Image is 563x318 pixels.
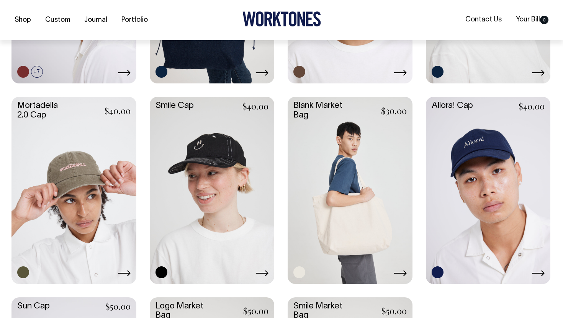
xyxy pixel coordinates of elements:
span: 0 [540,16,548,24]
a: Contact Us [462,13,505,26]
a: Portfolio [118,14,151,26]
a: Journal [81,14,110,26]
span: +7 [31,66,43,78]
a: Custom [42,14,73,26]
a: Shop [11,14,34,26]
a: Your Bill0 [513,13,552,26]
